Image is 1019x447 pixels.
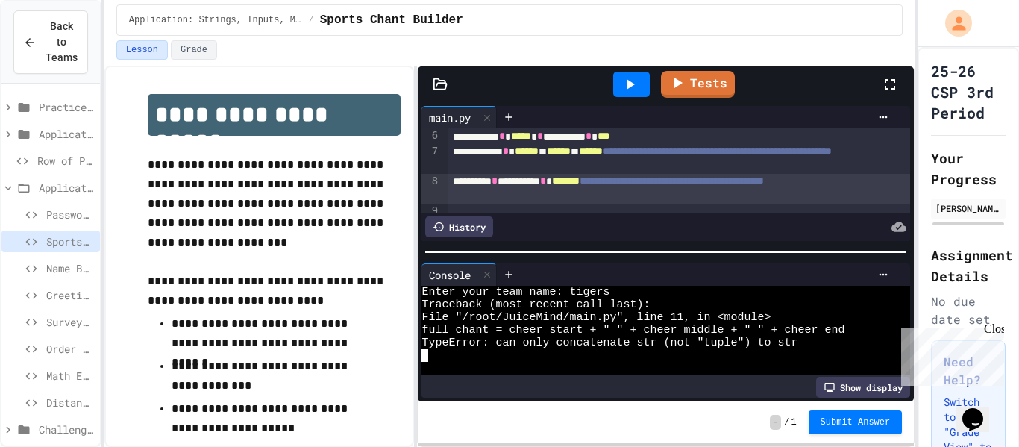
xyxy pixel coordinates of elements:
[39,180,94,196] span: Application: Strings, Inputs, Math
[116,40,168,60] button: Lesson
[421,324,844,337] span: full_chant = cheer_start + " " + cheer_middle + " " + cheer_end
[421,106,497,128] div: main.py
[129,14,303,26] span: Application: Strings, Inputs, Math
[931,245,1006,287] h2: Assignment Details
[6,6,103,95] div: Chat with us now!Close
[320,11,463,29] span: Sports Chant Builder
[425,216,493,237] div: History
[46,19,78,66] span: Back to Teams
[421,144,440,174] div: 7
[956,387,1004,432] iframe: chat widget
[421,128,440,143] div: 6
[816,377,910,398] div: Show display
[421,263,497,286] div: Console
[309,14,314,26] span: /
[421,286,609,298] span: Enter your team name: tigers
[46,314,94,330] span: Survey Builder
[821,416,891,428] span: Submit Answer
[895,322,1004,386] iframe: chat widget
[791,416,796,428] span: 1
[171,40,217,60] button: Grade
[421,174,440,204] div: 8
[46,395,94,410] span: Distance Calculator
[931,148,1006,190] h2: Your Progress
[809,410,903,434] button: Submit Answer
[661,71,735,98] a: Tests
[931,60,1006,123] h1: 25-26 CSP 3rd Period
[929,6,976,40] div: My Account
[421,298,650,311] span: Traceback (most recent call last):
[421,267,478,283] div: Console
[37,153,94,169] span: Row of Polygons
[39,422,94,437] span: Challenges
[935,201,1001,215] div: [PERSON_NAME]
[421,110,478,125] div: main.py
[784,416,789,428] span: /
[46,287,94,303] span: Greeting Bot
[421,204,440,219] div: 9
[46,207,94,222] span: Password Creator
[46,234,94,249] span: Sports Chant Builder
[46,341,94,357] span: Order System Fix
[770,415,781,430] span: -
[39,126,94,142] span: Application: Variables/Print
[46,368,94,384] span: Math Expression Debugger
[46,260,94,276] span: Name Badge Creator
[421,337,797,349] span: TypeError: can only concatenate str (not "tuple") to str
[39,99,94,115] span: Practice: Variables/Print
[931,293,1006,328] div: No due date set
[13,10,88,74] button: Back to Teams
[421,311,771,324] span: File "/root/JuiceMind/main.py", line 11, in <module>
